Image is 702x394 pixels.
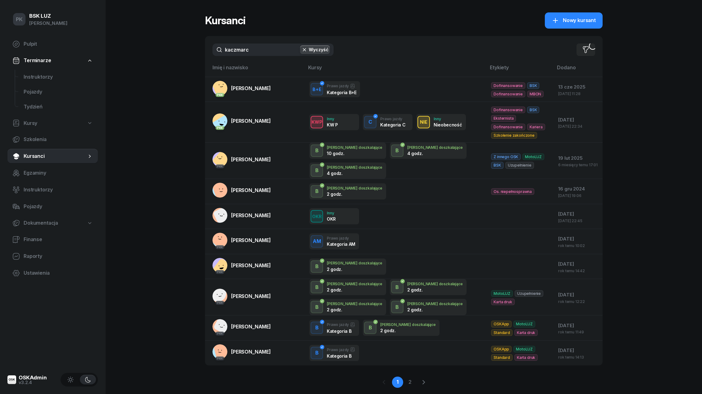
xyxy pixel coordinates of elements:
[327,90,356,95] div: Kategoria B+E
[327,302,382,306] div: [PERSON_NAME] doszkalające
[513,321,535,327] span: MotoLUZ
[24,135,93,144] span: Szkolenia
[404,377,416,388] a: 2
[212,344,271,359] a: PKK[PERSON_NAME]
[558,116,598,124] div: [DATE]
[558,322,598,330] div: [DATE]
[311,235,323,248] button: AM
[558,355,598,359] div: rok temu 14:13
[327,307,359,312] div: 2 godz.
[558,346,598,355] div: [DATE]
[380,328,413,333] div: 2 godz.
[514,354,538,361] span: Karta druk
[216,126,225,130] div: PKK
[313,348,321,358] div: B
[558,154,598,162] div: 19 lut 2025
[7,232,98,247] a: Finanse
[24,40,93,48] span: Pulpit
[212,113,271,128] a: PKK[PERSON_NAME]
[24,88,93,96] span: Pojazdy
[311,301,323,313] button: B
[327,84,356,89] div: Prawo jazdy
[311,260,323,273] button: B
[7,216,98,230] a: Dokumentacja
[29,13,67,19] div: BSK LUZ
[231,85,271,91] span: [PERSON_NAME]
[313,282,321,293] div: B
[24,152,87,160] span: Kursanci
[7,182,98,197] a: Instruktorzy
[558,194,598,198] div: [DATE] 19:06
[313,302,321,313] div: B
[366,117,375,127] div: C
[216,270,225,274] div: PKK
[366,323,375,333] div: B
[311,210,323,222] button: OKR
[491,132,537,139] span: Szkolenie zakończone
[407,302,463,306] div: [PERSON_NAME] doszkalające
[24,103,93,111] span: Tydzień
[327,267,359,272] div: 2 godz.
[19,85,98,99] a: Pojazdy
[7,116,98,131] a: Kursy
[491,188,534,195] span: Os. niepełnosprawna
[24,219,58,227] span: Dokumentacja
[212,289,271,304] a: PKK[PERSON_NAME]
[311,144,323,157] button: B
[327,353,355,359] div: Kategoria B
[563,16,596,25] span: Nowy kursant
[491,162,504,168] span: BSK
[231,262,271,268] span: [PERSON_NAME]
[327,322,355,327] div: Prawo jazdy
[24,169,93,177] span: Egzaminy
[216,164,225,168] div: PKK
[558,185,598,193] div: 16 gru 2024
[24,252,93,260] span: Raporty
[7,37,98,52] a: Pulpit
[216,245,225,249] div: PKK
[434,117,462,121] div: Inny
[327,236,355,240] div: Prawo jazdy
[558,92,598,96] div: [DATE] 11:28
[558,244,598,248] div: rok temu 10:02
[527,124,545,130] span: Kariera
[491,107,525,113] span: Dofinansowanie
[311,322,323,334] button: B
[558,210,598,218] div: [DATE]
[310,213,324,220] div: OKR
[231,118,271,124] span: [PERSON_NAME]
[311,83,323,95] button: B+E
[19,380,47,385] div: v3.2.4
[231,237,271,243] span: [PERSON_NAME]
[364,116,376,128] button: C
[393,282,401,293] div: B
[313,165,321,176] div: B
[311,164,323,177] button: B
[558,163,598,167] div: 6 miesięcy temu 17:01
[407,151,440,156] div: 4 godz.
[558,219,598,223] div: [DATE] 22:45
[393,145,401,156] div: B
[212,319,271,334] a: PKK[PERSON_NAME]
[407,307,440,312] div: 2 godz.
[491,91,525,97] span: Dofinansowanie
[327,151,359,156] div: 10 godz.
[491,153,521,160] span: Z innego OSK
[558,260,598,268] div: [DATE]
[29,19,67,27] div: [PERSON_NAME]
[212,233,271,248] a: PKK[PERSON_NAME]
[327,122,338,127] div: KW P
[391,144,403,157] button: B
[205,63,304,77] th: Imię i nazwisko
[313,323,321,333] div: B
[327,287,359,292] div: 2 godz.
[380,117,405,121] div: Prawo jazdy
[327,186,382,190] div: [PERSON_NAME] doszkalające
[553,63,603,77] th: Dodano
[313,145,321,156] div: B
[491,329,513,336] span: Standard
[505,162,534,168] span: Uzupełnienie
[7,199,98,214] a: Pojazdy
[300,45,330,54] button: Wyczyść
[491,354,513,361] span: Standard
